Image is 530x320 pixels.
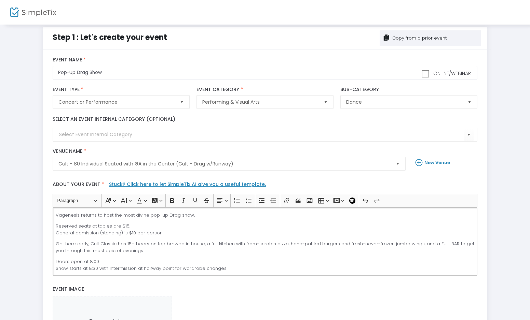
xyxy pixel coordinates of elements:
[321,96,330,108] button: Select
[177,96,187,108] button: Select
[53,66,477,80] input: What would you like to call your Event?
[340,87,477,93] label: Sub-Category
[424,159,450,166] b: New Venue
[196,87,334,93] label: Event Category
[54,195,100,206] button: Paragraph
[56,212,475,219] p: Vagenesis returns to host the most divine pop-up Drag show.
[57,197,93,205] span: Paragraph
[53,32,167,43] span: Step 1 : Let's create your event
[56,241,475,254] p: Get here early, Cult Classic has 15+ beers on tap brewed in house, a full kitchen with from-scrat...
[202,99,318,105] span: Performing & Visual Arts
[346,99,462,105] span: Dance
[53,57,477,63] label: Event Name
[53,286,84,292] span: Event Image
[56,258,475,272] p: Doors open at 8:00 Show starts at 8:30 with Intermission at halfway point for wardrobe changes
[109,181,266,188] a: Stuck? Click here to let SimpleTix AI give you a useful template.
[56,223,475,236] p: Reserved seats at tables are $15. General admission (standing) is $10 per person.
[58,160,390,167] span: Cult - 80 Individual Seated with GA in the Center (Cult - Drag w/Runway)
[53,207,477,276] div: Rich Text Editor, main
[49,177,481,193] label: About your event
[391,35,447,42] div: Copy from a prior event
[53,116,175,123] label: Select an event internal category (optional)
[464,128,474,142] button: Select
[58,99,174,105] span: Concert or Performance
[53,87,190,93] label: Event Type
[465,96,474,108] button: Select
[432,70,471,77] span: Online/Webinar
[393,157,403,170] button: Select
[53,148,406,155] label: Venue Name
[59,131,464,138] input: Select Event Internal Category
[53,194,477,207] div: Editor toolbar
